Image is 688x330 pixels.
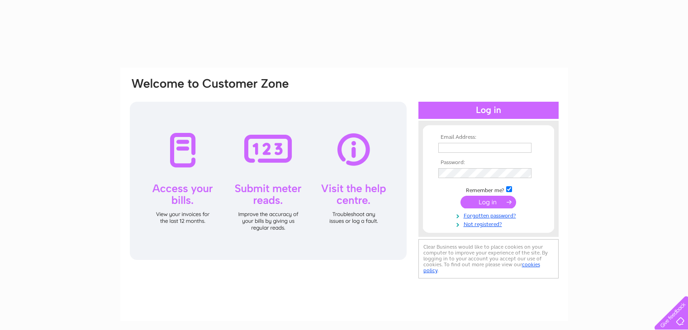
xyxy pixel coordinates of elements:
th: Email Address: [436,134,541,141]
a: cookies policy [423,261,540,273]
th: Password: [436,160,541,166]
div: Clear Business would like to place cookies on your computer to improve your experience of the sit... [418,239,559,278]
a: Forgotten password? [438,211,541,219]
input: Submit [460,196,516,208]
a: Not registered? [438,219,541,228]
td: Remember me? [436,185,541,194]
